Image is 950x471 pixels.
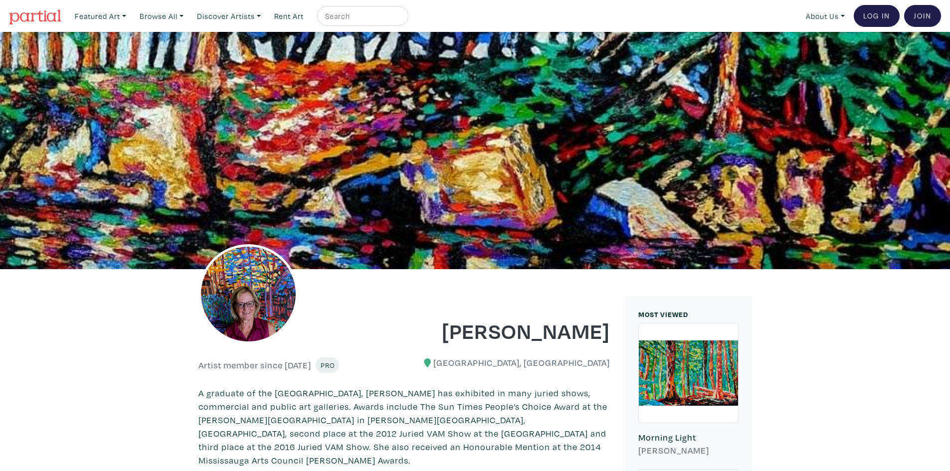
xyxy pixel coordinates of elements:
a: Join [904,5,941,27]
a: Browse All [135,6,188,26]
h6: Artist member since [DATE] [198,360,311,371]
span: Pro [320,360,335,370]
a: Rent Art [270,6,308,26]
h1: [PERSON_NAME] [411,317,610,344]
a: Log In [854,5,900,27]
h6: Morning Light [638,432,739,443]
p: A graduate of the [GEOGRAPHIC_DATA], [PERSON_NAME] has exhibited in many juried shows, commercial... [198,386,610,467]
img: phpThumb.php [198,244,298,344]
small: MOST VIEWED [638,310,688,319]
a: About Us [801,6,849,26]
a: Featured Art [70,6,131,26]
h6: [GEOGRAPHIC_DATA], [GEOGRAPHIC_DATA] [411,357,610,368]
h6: [PERSON_NAME] [638,445,739,456]
a: Discover Artists [192,6,265,26]
input: Search [324,10,399,22]
a: Morning Light [PERSON_NAME] [638,323,739,470]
